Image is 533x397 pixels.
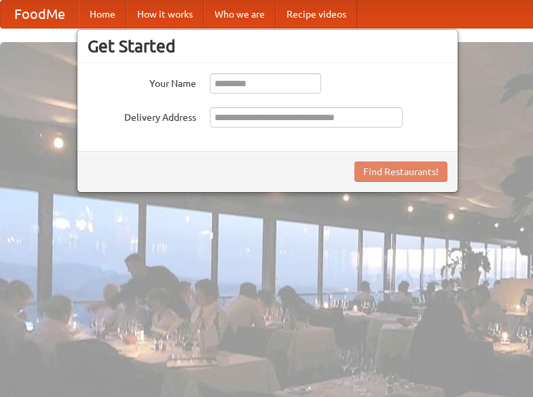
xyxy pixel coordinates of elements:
[88,107,196,124] label: Delivery Address
[276,1,357,28] a: Recipe videos
[88,36,447,56] h3: Get Started
[1,1,79,28] a: FoodMe
[126,1,204,28] a: How it works
[79,1,126,28] a: Home
[204,1,276,28] a: Who we are
[88,73,196,90] label: Your Name
[354,162,447,182] button: Find Restaurants!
